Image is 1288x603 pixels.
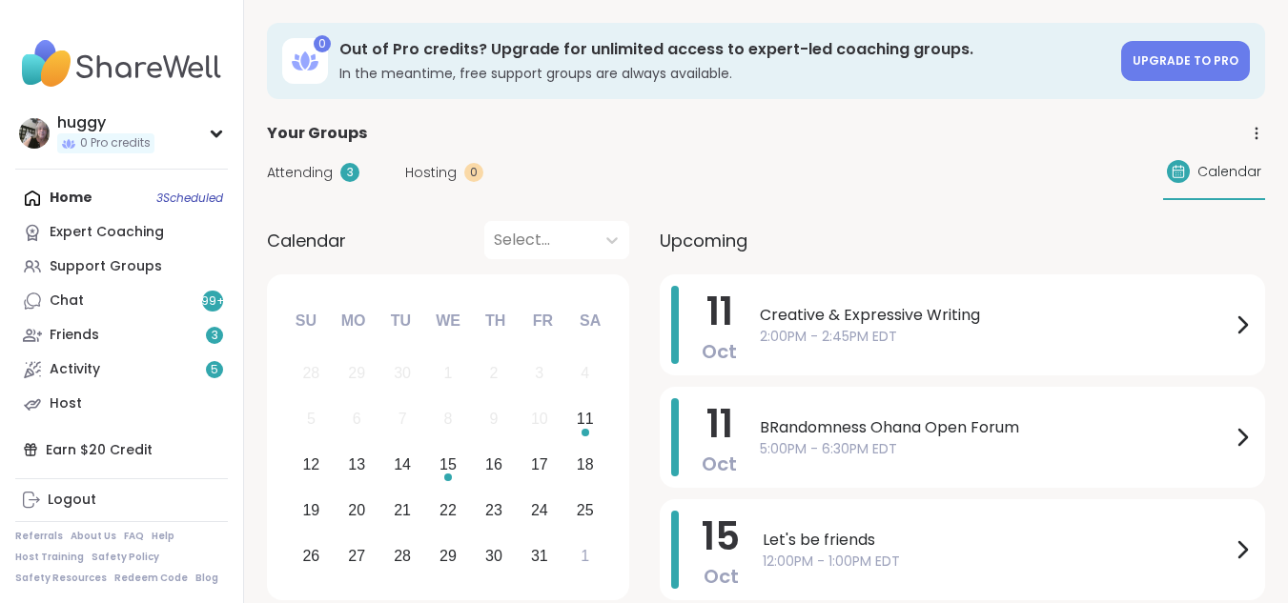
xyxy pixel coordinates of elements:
div: Not available Sunday, October 5th, 2025 [291,399,332,440]
div: Choose Saturday, October 25th, 2025 [564,490,605,531]
a: Safety Policy [92,551,159,564]
a: Referrals [15,530,63,543]
div: 7 [399,406,407,432]
a: Support Groups [15,250,228,284]
h3: In the meantime, free support groups are always available. [339,64,1110,83]
div: Choose Monday, October 27th, 2025 [337,535,378,576]
div: 4 [581,360,589,386]
span: Hosting [405,163,457,183]
span: Let's be friends [763,529,1231,552]
div: Choose Saturday, October 18th, 2025 [564,445,605,486]
a: Upgrade to Pro [1121,41,1250,81]
div: Not available Friday, October 3rd, 2025 [519,353,560,394]
div: Choose Wednesday, October 15th, 2025 [428,445,469,486]
div: 9 [489,406,498,432]
div: Friends [50,326,99,345]
div: 23 [485,497,502,523]
div: 6 [353,406,361,432]
div: 3 [535,360,543,386]
div: 27 [348,543,365,569]
div: Choose Friday, October 24th, 2025 [519,490,560,531]
div: Not available Monday, October 6th, 2025 [337,399,378,440]
div: Choose Tuesday, October 28th, 2025 [382,535,423,576]
div: Choose Thursday, October 16th, 2025 [474,445,515,486]
span: 2:00PM - 2:45PM EDT [760,327,1231,347]
div: Choose Wednesday, October 29th, 2025 [428,535,469,576]
div: Choose Wednesday, October 22nd, 2025 [428,490,469,531]
div: 29 [348,360,365,386]
div: Logout [48,491,96,510]
div: Expert Coaching [50,223,164,242]
span: Oct [702,338,737,365]
span: 15 [702,510,740,563]
div: Host [50,394,82,413]
div: 0 [314,35,331,52]
div: 15 [440,452,457,477]
div: 31 [531,543,548,569]
div: huggy [57,112,154,133]
div: Not available Tuesday, September 30th, 2025 [382,353,423,394]
div: 22 [440,497,457,523]
a: Friends3 [15,318,228,352]
div: Not available Sunday, September 28th, 2025 [291,353,332,394]
span: 5 [211,362,218,378]
div: Not available Friday, October 10th, 2025 [519,399,560,440]
a: Host [15,387,228,421]
div: Not available Thursday, October 9th, 2025 [474,399,515,440]
div: 30 [394,360,411,386]
div: 1 [444,360,453,386]
div: 25 [577,497,594,523]
div: Tu [379,300,421,342]
div: Not available Saturday, October 4th, 2025 [564,353,605,394]
div: Support Groups [50,257,162,276]
span: Oct [702,451,737,477]
div: Not available Wednesday, October 8th, 2025 [428,399,469,440]
div: 8 [444,406,453,432]
h3: Out of Pro credits? Upgrade for unlimited access to expert-led coaching groups. [339,39,1110,60]
div: 28 [394,543,411,569]
div: Fr [521,300,563,342]
div: Choose Tuesday, October 21st, 2025 [382,490,423,531]
div: 20 [348,497,365,523]
span: 3 [212,328,218,344]
span: Calendar [1197,162,1261,182]
div: Choose Friday, October 17th, 2025 [519,445,560,486]
a: Blog [195,572,218,585]
div: Chat [50,291,84,311]
a: Help [152,530,174,543]
div: 26 [302,543,319,569]
span: Attending [267,163,333,183]
div: Choose Saturday, October 11th, 2025 [564,399,605,440]
div: Choose Monday, October 20th, 2025 [337,490,378,531]
a: Redeem Code [114,572,188,585]
div: 10 [531,406,548,432]
div: 28 [302,360,319,386]
div: Choose Thursday, October 23rd, 2025 [474,490,515,531]
div: Choose Sunday, October 19th, 2025 [291,490,332,531]
a: Safety Resources [15,572,107,585]
div: 11 [577,406,594,432]
div: 3 [340,163,359,182]
a: Host Training [15,551,84,564]
img: ShareWell Nav Logo [15,30,228,97]
div: 13 [348,452,365,477]
span: 5:00PM - 6:30PM EDT [760,439,1231,459]
div: 0 [464,163,483,182]
div: Choose Thursday, October 30th, 2025 [474,535,515,576]
div: Earn $20 Credit [15,432,228,467]
span: Calendar [267,228,346,253]
span: Creative & Expressive Writing [760,304,1231,327]
div: 21 [394,497,411,523]
div: 5 [307,406,316,432]
div: 30 [485,543,502,569]
div: We [427,300,469,342]
span: 12:00PM - 1:00PM EDT [763,552,1231,572]
span: BRandomness Ohana Open Forum [760,416,1231,439]
a: About Us [71,530,116,543]
span: Upgrade to Pro [1133,52,1238,69]
span: 11 [706,285,733,338]
div: Su [285,300,327,342]
div: 18 [577,452,594,477]
div: 1 [581,543,589,569]
div: Choose Sunday, October 12th, 2025 [291,445,332,486]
